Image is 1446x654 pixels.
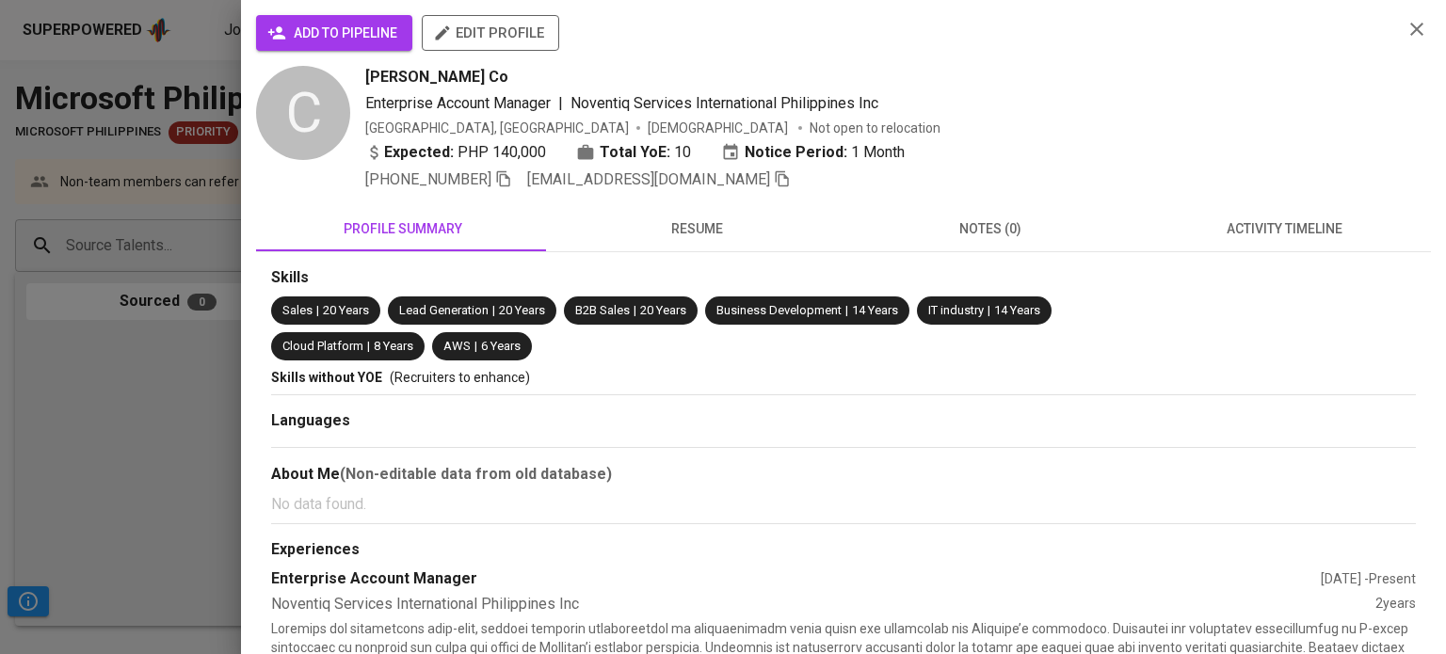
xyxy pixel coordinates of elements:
span: AWS [443,339,471,353]
span: 14 Years [994,303,1040,317]
span: (Recruiters to enhance) [390,370,530,385]
div: Languages [271,410,1416,432]
span: notes (0) [855,217,1126,241]
span: | [634,302,636,320]
span: Business Development [716,303,842,317]
b: Total YoE: [600,141,670,164]
span: | [492,302,495,320]
div: Noventiq Services International Philippines Inc [271,594,1375,615]
span: edit profile [437,21,544,45]
span: add to pipeline [271,22,397,45]
span: 10 [674,141,691,164]
p: No data found. [271,493,1416,516]
button: add to pipeline [256,15,412,51]
span: | [988,302,990,320]
span: | [474,338,477,356]
span: | [845,302,848,320]
span: [PERSON_NAME] Co [365,66,508,88]
div: Skills [271,267,1416,289]
a: edit profile [422,24,559,40]
span: 20 Years [323,303,369,317]
span: Cloud Platform [282,339,363,353]
span: [PHONE_NUMBER] [365,170,491,188]
div: [GEOGRAPHIC_DATA], [GEOGRAPHIC_DATA] [365,119,629,137]
p: Not open to relocation [810,119,940,137]
div: Experiences [271,539,1416,561]
span: [DEMOGRAPHIC_DATA] [648,119,791,137]
span: B2B Sales [575,303,630,317]
span: Lead Generation [399,303,489,317]
span: | [558,92,563,115]
span: | [316,302,319,320]
span: activity timeline [1149,217,1420,241]
span: resume [561,217,832,241]
span: 20 Years [499,303,545,317]
span: | [367,338,370,356]
b: (Non-editable data from old database) [340,465,612,483]
b: Expected: [384,141,454,164]
div: Enterprise Account Manager [271,568,1321,590]
span: 6 Years [481,339,521,353]
span: 14 Years [852,303,898,317]
button: edit profile [422,15,559,51]
div: 1 Month [721,141,905,164]
span: IT industry [928,303,984,317]
b: Notice Period: [745,141,847,164]
span: [EMAIL_ADDRESS][DOMAIN_NAME] [527,170,770,188]
div: [DATE] - Present [1321,569,1416,588]
span: Sales [282,303,313,317]
span: Skills without YOE [271,370,382,385]
div: 2 years [1375,594,1416,615]
span: 20 Years [640,303,686,317]
div: C [256,66,350,160]
span: profile summary [267,217,538,241]
span: 8 Years [374,339,413,353]
div: PHP 140,000 [365,141,546,164]
span: Enterprise Account Manager [365,94,551,112]
span: Noventiq Services International Philippines Inc [570,94,878,112]
div: About Me [271,463,1416,486]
